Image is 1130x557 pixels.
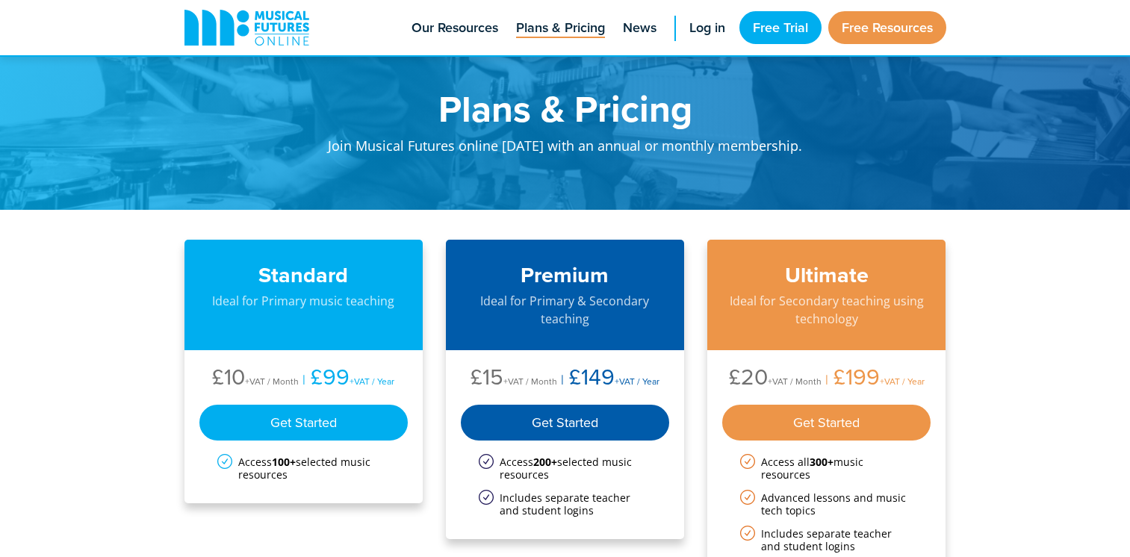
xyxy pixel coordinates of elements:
[461,262,670,288] h3: Premium
[822,365,925,393] li: £199
[503,375,557,388] span: +VAT / Month
[810,455,833,469] strong: 300+
[557,365,659,393] li: £149
[245,375,299,388] span: +VAT / Month
[615,375,659,388] span: +VAT / Year
[217,455,391,481] li: Access selected music resources
[623,18,656,38] span: News
[740,527,913,553] li: Includes separate teacher and student logins
[516,18,605,38] span: Plans & Pricing
[479,491,652,517] li: Includes separate teacher and student logins
[350,375,394,388] span: +VAT / Year
[740,491,913,517] li: Advanced lessons and music tech topics
[274,90,857,127] h1: Plans & Pricing
[199,262,409,288] h3: Standard
[299,365,394,393] li: £99
[722,405,931,441] div: Get Started
[199,292,409,310] p: Ideal for Primary music teaching
[729,365,822,393] li: £20
[272,455,296,469] strong: 100+
[740,455,913,481] li: Access all music resources
[274,127,857,172] p: Join Musical Futures online [DATE] with an annual or monthly membership.
[768,375,822,388] span: +VAT / Month
[479,455,652,481] li: Access selected music resources
[880,375,925,388] span: +VAT / Year
[461,292,670,328] p: Ideal for Primary & Secondary teaching
[722,292,931,328] p: Ideal for Secondary teaching using technology
[199,405,409,441] div: Get Started
[689,18,725,38] span: Log in
[828,11,946,44] a: Free Resources
[471,365,557,393] li: £15
[412,18,498,38] span: Our Resources
[212,365,299,393] li: £10
[739,11,822,44] a: Free Trial
[533,455,557,469] strong: 200+
[722,262,931,288] h3: Ultimate
[461,405,670,441] div: Get Started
